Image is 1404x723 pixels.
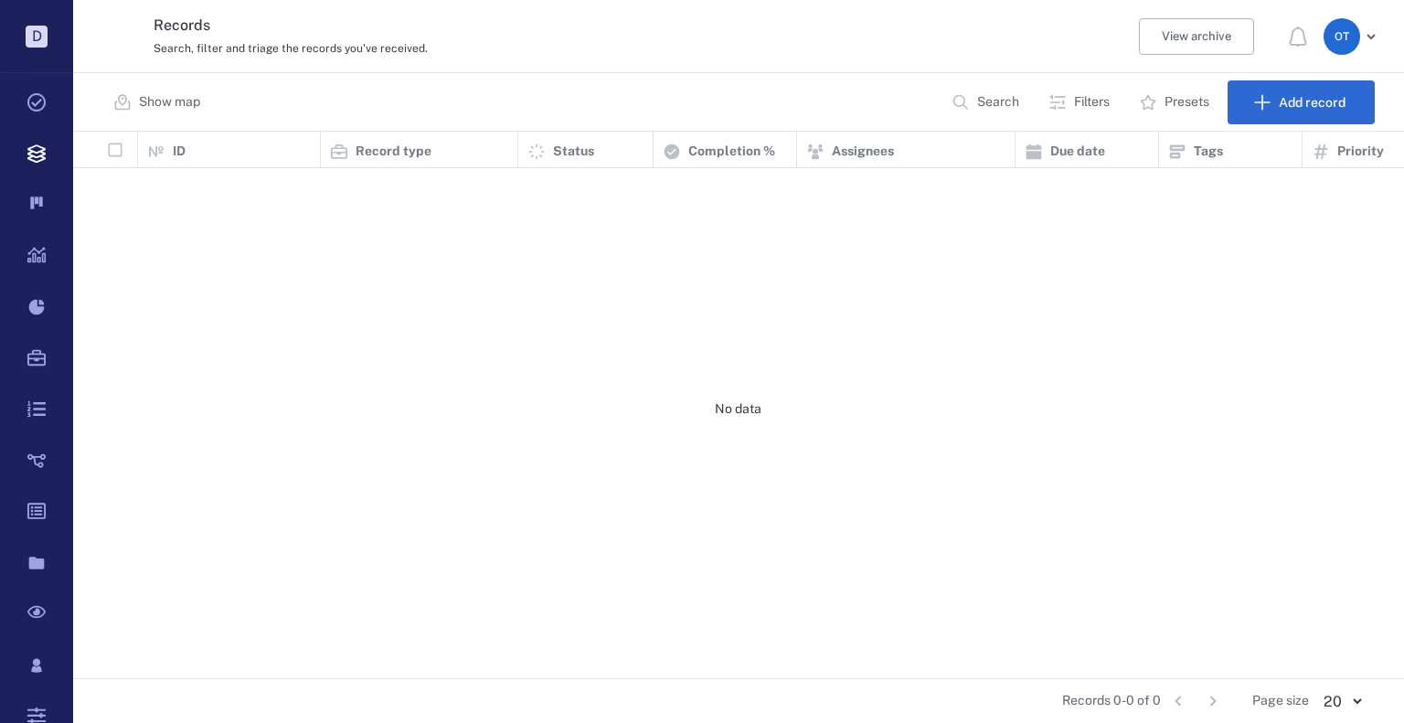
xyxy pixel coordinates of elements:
div: No data [73,168,1403,651]
nav: pagination navigation [1161,686,1230,716]
p: D [26,26,48,48]
h3: Records [154,15,916,37]
p: Priority [1337,143,1384,161]
div: 20 [1309,691,1375,712]
span: Records 0-0 of 0 [1062,692,1161,710]
div: O T [1324,18,1360,55]
p: Tags [1194,143,1223,161]
p: Filters [1074,93,1110,112]
button: Show map [102,80,215,124]
p: Show map [139,93,200,112]
span: Search, filter and triage the records you've received. [154,42,428,55]
p: ID [173,143,186,161]
button: Add record [1228,80,1375,124]
p: Presets [1165,93,1209,112]
p: Status [553,143,594,161]
button: Presets [1128,80,1224,124]
p: Due date [1050,143,1105,161]
p: Search [977,93,1019,112]
p: Record type [356,143,431,161]
p: Completion % [688,143,775,161]
button: View archive [1139,18,1254,55]
button: Filters [1037,80,1124,124]
span: Page size [1252,692,1309,710]
p: Assignees [832,143,894,161]
button: OT [1324,18,1382,55]
button: Search [941,80,1034,124]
